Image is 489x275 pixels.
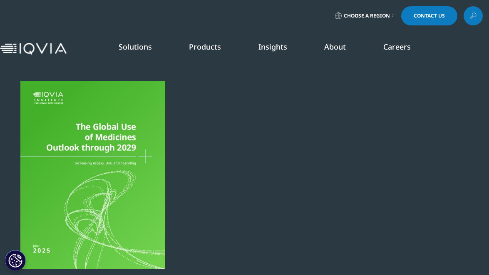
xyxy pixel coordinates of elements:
[70,29,489,68] nav: Primary
[344,12,390,19] span: Choose a Region
[401,6,457,25] a: Contact Us
[5,250,26,271] button: Cookies Settings
[119,42,152,52] a: Solutions
[189,42,221,52] a: Products
[414,13,445,18] span: Contact Us
[383,42,411,52] a: Careers
[258,42,287,52] a: Insights
[324,42,346,52] a: About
